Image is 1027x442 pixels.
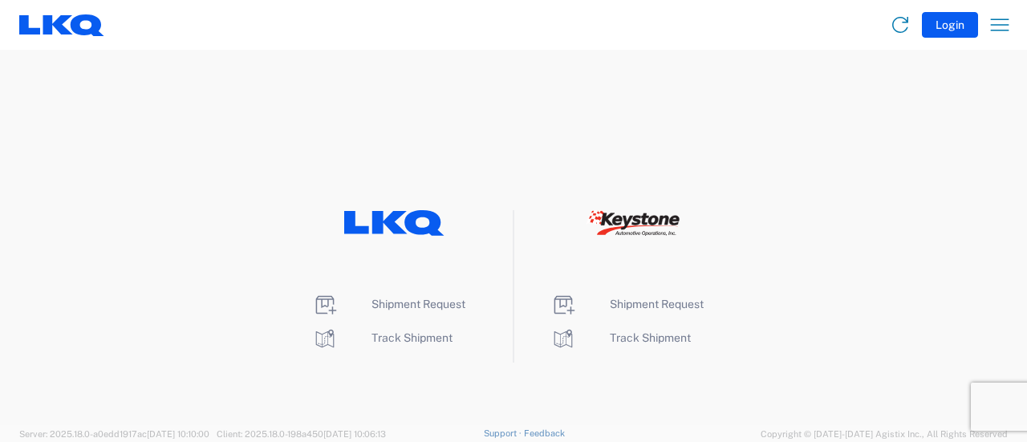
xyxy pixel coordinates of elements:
[610,331,691,344] span: Track Shipment
[550,298,704,310] a: Shipment Request
[550,331,691,344] a: Track Shipment
[922,12,978,38] button: Login
[484,428,524,438] a: Support
[371,298,465,310] span: Shipment Request
[610,298,704,310] span: Shipment Request
[147,429,209,439] span: [DATE] 10:10:00
[371,331,453,344] span: Track Shipment
[312,331,453,344] a: Track Shipment
[19,429,209,439] span: Server: 2025.18.0-a0edd1917ac
[312,298,465,310] a: Shipment Request
[761,427,1008,441] span: Copyright © [DATE]-[DATE] Agistix Inc., All Rights Reserved
[323,429,386,439] span: [DATE] 10:06:13
[524,428,565,438] a: Feedback
[217,429,386,439] span: Client: 2025.18.0-198a450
